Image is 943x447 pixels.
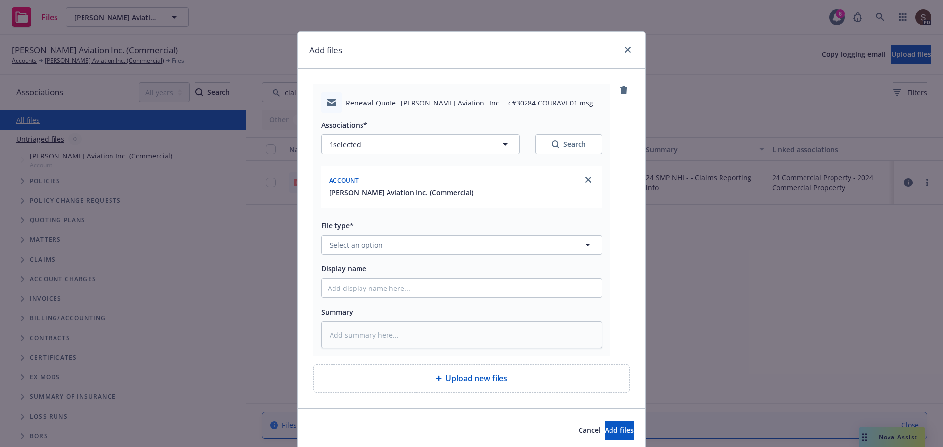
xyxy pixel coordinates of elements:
a: close [582,174,594,185]
svg: Search [552,140,559,148]
span: Display name [321,264,366,273]
a: remove [618,84,630,96]
div: Upload new files [313,364,630,393]
h1: Add files [309,44,342,56]
div: Search [552,139,586,149]
button: Select an option [321,235,602,255]
span: Select an option [330,240,383,250]
span: Upload new files [445,372,507,384]
button: 1selected [321,134,520,154]
button: [PERSON_NAME] Aviation Inc. (Commercial) [329,187,473,198]
span: Cancel [579,425,601,435]
span: Summary [321,307,353,316]
span: Associations* [321,120,367,130]
span: 1 selected [330,139,361,150]
span: Renewal Quote_ [PERSON_NAME] Aviation_ Inc_ - c#30284 COURAVI-01.msg [346,98,593,108]
button: SearchSearch [535,134,602,154]
span: Add files [605,425,634,435]
a: close [622,44,634,55]
span: File type* [321,221,354,230]
button: Add files [605,421,634,440]
span: Account [329,176,359,184]
input: Add display name here... [322,279,602,297]
button: Cancel [579,421,601,440]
